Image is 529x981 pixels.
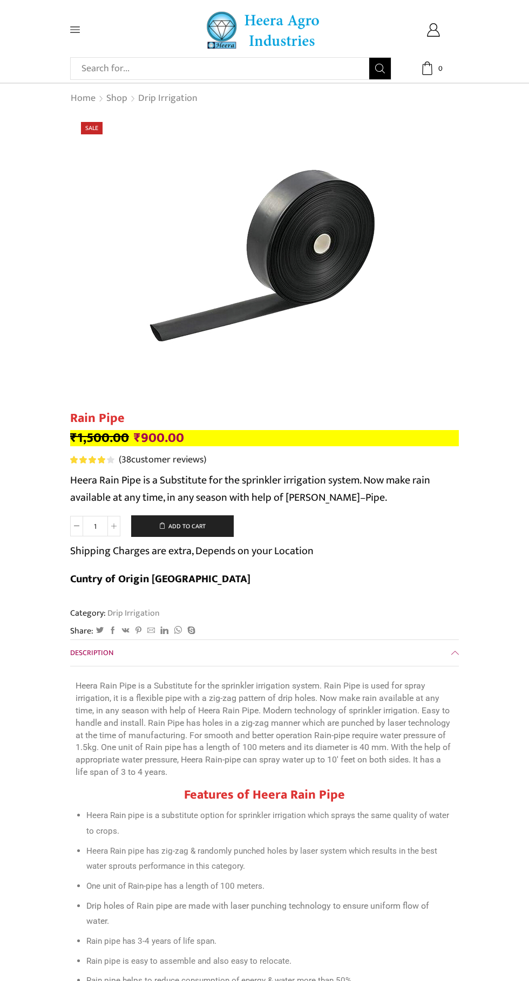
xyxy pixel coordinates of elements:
a: (38customer reviews) [119,453,206,467]
img: Heera Rain Pipe [130,114,399,384]
input: Product quantity [83,516,107,536]
a: Drip Irrigation [138,92,198,106]
span: 38 [121,452,131,468]
span: Share: [70,625,93,637]
span: 38 [70,456,116,464]
span: Rain pipe has 3-4 years of life span. [86,936,216,946]
span: Heera Rain pipe has zig-zag & randomly punched holes by laser system which results in the best wa... [86,846,437,871]
p: Shipping Charges are extra, Depends on your Location [70,542,314,560]
span: Heera Rain Pipe is a Substitute for the sprinkler irrigation system. Now make rain available at a... [70,471,430,507]
span: Features of Heera Rain Pipe [184,784,345,806]
b: Cuntry of Origin [GEOGRAPHIC_DATA] [70,570,250,588]
a: Home [70,92,96,106]
a: Shop [106,92,128,106]
span: Rain pipe is easy to assemble and also easy to relocate. [86,956,291,966]
input: Search for... [76,58,369,79]
span: Heera Rain pipe is a substitute option for sprinkler irrigation which sprays the same quality of ... [86,810,449,836]
a: Description [70,640,459,666]
span: Heera Rain Pipe is a Substitute for the sprinkler irrigation system. Rain Pipe is used for spray ... [76,680,451,776]
button: Add to cart [131,515,234,537]
span: Category: [70,607,160,619]
span: ₹ [70,427,77,449]
nav: Breadcrumb [70,92,198,106]
span: Sale [81,122,103,134]
span: ₹ [134,427,141,449]
a: Drip Irrigation [106,606,160,620]
bdi: 1,500.00 [70,427,129,449]
span: One unit of Rain-pipe has a length of 100 meters. [86,881,264,891]
button: Search button [369,58,391,79]
span: Description [70,646,113,659]
li: Drip holes of Rain pipe are made with laser punching technology to ensure uniform flow of water. [86,898,453,929]
span: 0 [435,63,445,74]
span: Rated out of 5 based on customer ratings [70,456,106,464]
h1: Rain Pipe [70,411,459,426]
bdi: 900.00 [134,427,184,449]
a: 0 [408,62,459,75]
div: Rated 4.13 out of 5 [70,456,114,464]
